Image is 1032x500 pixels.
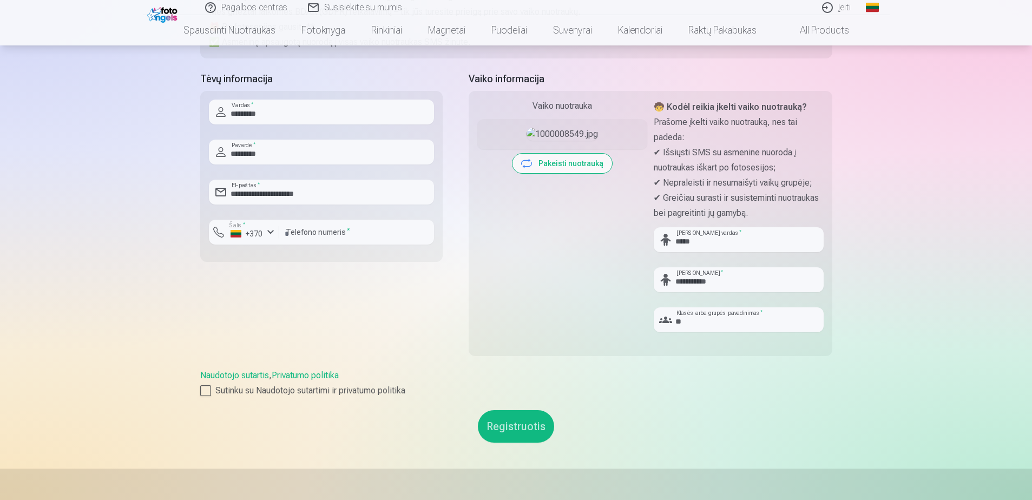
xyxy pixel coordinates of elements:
[231,228,263,239] div: +370
[654,102,807,112] strong: 🧒 Kodėl reikia įkelti vaiko nuotrauką?
[512,154,612,173] button: Pakeisti nuotrauką
[415,15,478,45] a: Magnetai
[170,15,288,45] a: Spausdinti nuotraukas
[358,15,415,45] a: Rinkiniai
[675,15,770,45] a: Raktų pakabukas
[147,4,180,23] img: /fa2
[469,71,832,87] h5: Vaiko informacija
[770,15,862,45] a: All products
[226,221,248,229] label: Šalis
[540,15,605,45] a: Suvenyrai
[527,128,598,141] img: 1000008549.jpg
[477,100,647,113] div: Vaiko nuotrauka
[200,370,269,380] a: Naudotojo sutartis
[654,175,824,190] p: ✔ Nepraleisti ir nesumaišyti vaikų grupėje;
[288,15,358,45] a: Fotoknyga
[654,190,824,221] p: ✔ Greičiau surasti ir susisteminti nuotraukas bei pagreitinti jų gamybą.
[478,15,540,45] a: Puodeliai
[654,115,824,145] p: Prašome įkelti vaiko nuotrauką, nes tai padeda:
[200,369,832,397] div: ,
[478,410,554,443] button: Registruotis
[654,145,824,175] p: ✔ Išsiųsti SMS su asmenine nuoroda į nuotraukas iškart po fotosesijos;
[200,71,443,87] h5: Tėvų informacija
[605,15,675,45] a: Kalendoriai
[272,370,339,380] a: Privatumo politika
[209,220,279,245] button: Šalis*+370
[200,384,832,397] label: Sutinku su Naudotojo sutartimi ir privatumo politika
